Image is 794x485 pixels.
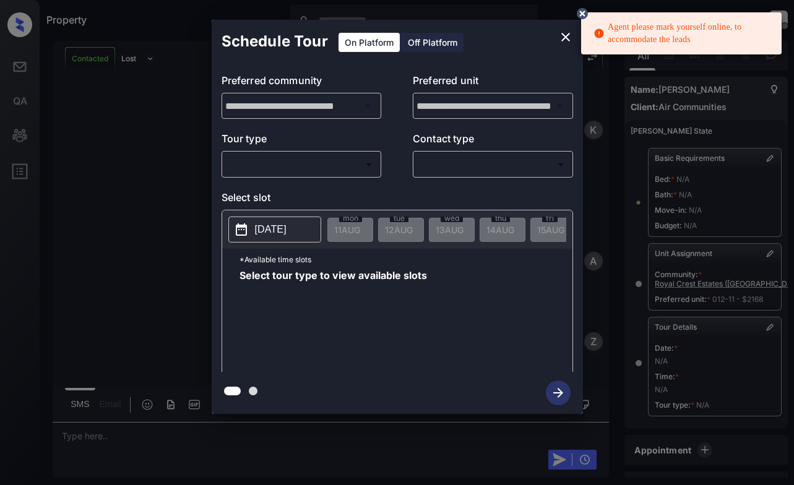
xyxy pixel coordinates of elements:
p: [DATE] [255,222,287,237]
div: Agent please mark yourself online, to accommodate the leads [593,16,772,51]
p: Tour type [222,131,382,151]
h2: Schedule Tour [212,20,338,63]
div: Off Platform [402,33,464,52]
p: Preferred community [222,73,382,93]
div: On Platform [339,33,400,52]
p: Select slot [222,190,573,210]
button: close [553,25,578,49]
p: Contact type [413,131,573,151]
p: *Available time slots [239,249,572,270]
span: Select tour type to view available slots [239,270,427,369]
p: Preferred unit [413,73,573,93]
button: [DATE] [228,217,321,242]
